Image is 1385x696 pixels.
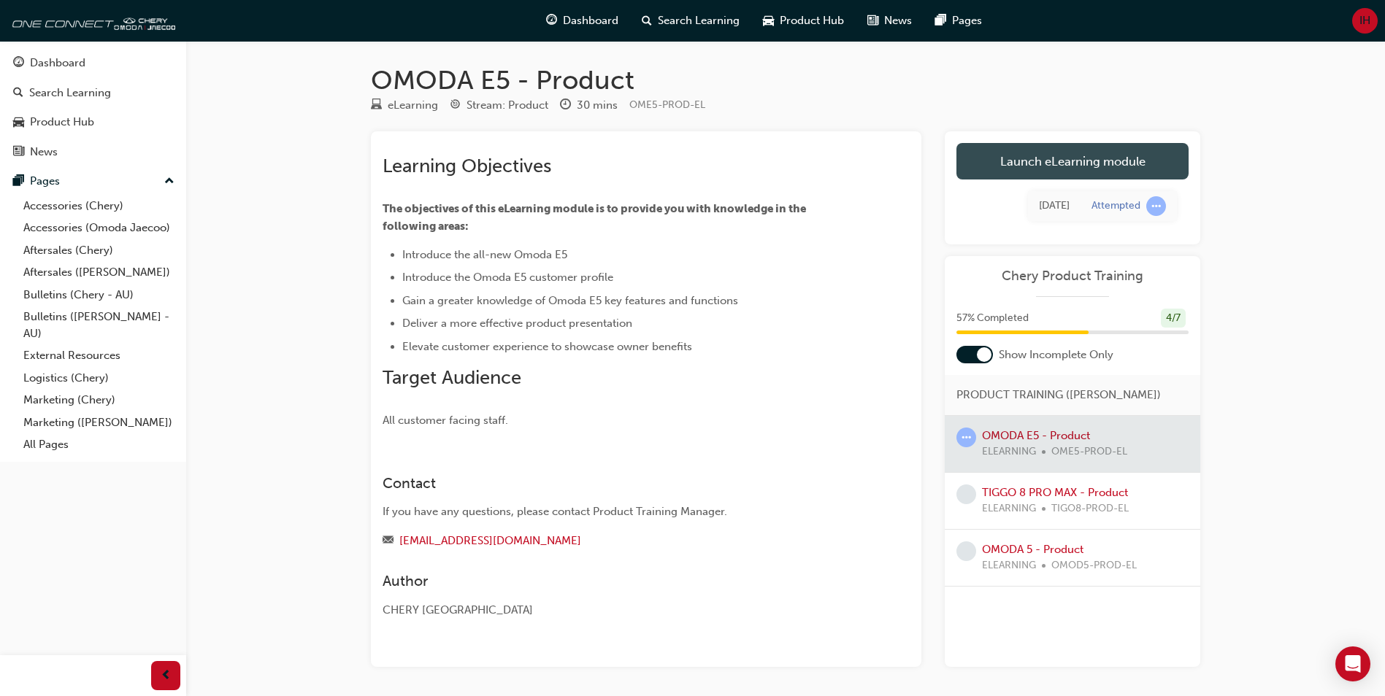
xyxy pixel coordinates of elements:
[924,6,994,36] a: pages-iconPages
[30,144,58,161] div: News
[30,55,85,71] div: Dashboard
[658,12,740,29] span: Search Learning
[18,217,180,239] a: Accessories (Omoda Jaecoo)
[402,294,738,307] span: Gain a greater knowledge of Omoda E5 key features and functions
[371,99,382,112] span: learningResourceType_ELEARNING-icon
[383,202,808,233] span: The objectives of this eLearning module is to provide you with knowledge in the following areas:
[935,12,946,30] span: pages-icon
[383,366,521,389] span: Target Audience
[956,310,1029,327] span: 57 % Completed
[956,143,1189,179] a: Launch eLearning module
[383,503,857,520] div: If you have any questions, please contact Product Training Manager.
[956,541,976,561] span: learningRecordVerb_NONE-icon
[1146,196,1166,216] span: learningRecordVerb_ATTEMPT-icon
[18,284,180,306] a: Bulletins (Chery - AU)
[6,47,180,168] button: DashboardSearch LearningProduct HubNews
[13,57,24,70] span: guage-icon
[30,173,60,190] div: Pages
[30,114,94,131] div: Product Hub
[642,12,652,30] span: search-icon
[1352,8,1378,34] button: IH
[856,6,924,36] a: news-iconNews
[1359,12,1370,29] span: IH
[383,602,857,619] div: CHERY [GEOGRAPHIC_DATA]
[630,6,751,36] a: search-iconSearch Learning
[6,80,180,107] a: Search Learning
[956,428,976,447] span: learningRecordVerb_ATTEMPT-icon
[546,12,557,30] span: guage-icon
[6,168,180,195] button: Pages
[18,306,180,344] a: Bulletins ([PERSON_NAME] - AU)
[6,50,180,77] a: Dashboard
[402,340,692,353] span: Elevate customer experience to showcase owner benefits
[371,96,438,115] div: Type
[1091,199,1140,213] div: Attempted
[388,97,438,114] div: eLearning
[18,389,180,411] a: Marketing (Chery)
[13,87,23,100] span: search-icon
[18,411,180,434] a: Marketing ([PERSON_NAME])
[577,97,618,114] div: 30 mins
[13,146,24,159] span: news-icon
[867,12,878,30] span: news-icon
[884,12,912,29] span: News
[763,12,774,30] span: car-icon
[399,534,581,547] a: [EMAIL_ADDRESS][DOMAIN_NAME]
[467,97,548,114] div: Stream: Product
[18,367,180,390] a: Logistics (Chery)
[629,98,705,111] span: Learning resource code
[164,172,174,191] span: up-icon
[999,347,1113,363] span: Show Incomplete Only
[560,96,618,115] div: Duration
[1161,309,1186,328] div: 4 / 7
[383,155,551,177] span: Learning Objectives
[383,475,857,492] h3: Contact
[751,6,856,36] a: car-iconProduct Hub
[450,99,461,112] span: target-icon
[18,261,180,284] a: Aftersales ([PERSON_NAME])
[13,175,24,188] span: pages-icon
[1051,557,1137,574] span: OMOD5-PROD-EL
[563,12,618,29] span: Dashboard
[982,543,1083,556] a: OMODA 5 - Product
[18,195,180,217] a: Accessories (Chery)
[560,99,571,112] span: clock-icon
[1039,198,1070,214] div: Tue Sep 30 2025 11:53:12 GMT+1000 (Australian Eastern Standard Time)
[402,248,567,261] span: Introduce the all-new Omoda E5
[1051,500,1129,517] span: TIGO8-PROD-EL
[450,96,548,115] div: Stream
[18,344,180,367] a: External Resources
[402,317,632,330] span: Deliver a more effective product presentation
[6,109,180,136] a: Product Hub
[780,12,844,29] span: Product Hub
[383,573,857,589] h3: Author
[956,268,1189,285] a: Chery Product Training
[371,64,1200,96] h1: OMODA E5 - Product
[982,500,1036,517] span: ELEARNING
[982,486,1128,499] a: TIGGO 8 PRO MAX - Product
[956,484,976,504] span: learningRecordVerb_NONE-icon
[13,116,24,129] span: car-icon
[18,239,180,262] a: Aftersales (Chery)
[18,433,180,456] a: All Pages
[383,535,394,548] span: email-icon
[7,6,175,35] img: oneconnect
[6,139,180,166] a: News
[29,85,111,101] div: Search Learning
[982,557,1036,574] span: ELEARNING
[534,6,630,36] a: guage-iconDashboard
[956,387,1161,403] span: PRODUCT TRAINING ([PERSON_NAME])
[952,12,982,29] span: Pages
[402,271,613,284] span: Introduce the Omoda E5 customer profile
[383,532,857,550] div: Email
[1335,646,1370,681] div: Open Intercom Messenger
[161,667,172,685] span: prev-icon
[383,414,508,427] span: All customer facing staff.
